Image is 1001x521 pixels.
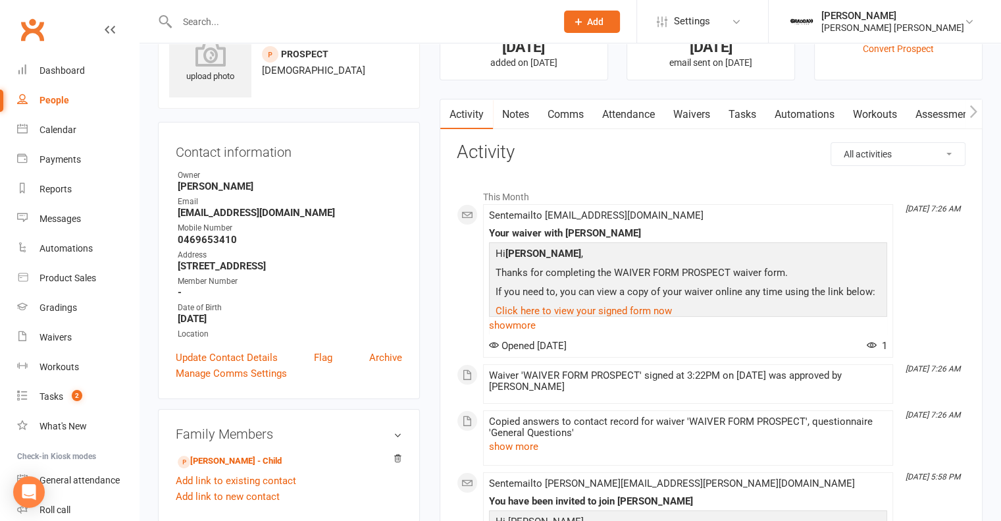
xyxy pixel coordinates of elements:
[493,99,538,130] a: Notes
[176,473,296,489] a: Add link to existing contact
[178,234,402,246] strong: 0469653410
[314,350,332,366] a: Flag
[489,228,887,239] div: Your waiver with [PERSON_NAME]
[906,410,960,420] i: [DATE] 7:26 AM
[452,57,596,68] p: added on [DATE]
[39,243,93,254] div: Automations
[178,454,282,468] a: [PERSON_NAME] - Child
[17,145,139,175] a: Payments
[719,99,765,130] a: Tasks
[489,416,887,439] div: Copied answers to contact record for waiver 'WAIVER FORM PROSPECT', questionnaire 'General Questi...
[17,466,139,495] a: General attendance kiosk mode
[178,196,402,208] div: Email
[906,364,960,373] i: [DATE] 7:26 AM
[788,9,815,35] img: thumb_image1722295729.png
[906,472,960,481] i: [DATE] 5:58 PM
[169,40,251,84] div: upload photo
[821,10,964,22] div: [PERSON_NAME]
[639,57,783,68] p: email sent on [DATE]
[457,142,965,163] h3: Activity
[489,496,887,507] div: You have been invited to join [PERSON_NAME]
[17,175,139,204] a: Reports
[17,56,139,86] a: Dashboard
[39,421,87,431] div: What's New
[440,99,493,130] a: Activity
[17,234,139,263] a: Automations
[39,65,85,76] div: Dashboard
[176,140,402,159] h3: Contact information
[39,124,76,135] div: Calendar
[262,65,365,76] span: [DEMOGRAPHIC_DATA]
[17,412,139,441] a: What's New
[765,99,844,130] a: Automations
[39,273,96,283] div: Product Sales
[489,439,538,454] button: show more
[39,475,120,485] div: General attendance
[178,328,402,341] div: Location
[39,505,70,515] div: Roll call
[16,13,49,46] a: Clubworx
[178,313,402,325] strong: [DATE]
[39,95,69,105] div: People
[538,99,593,130] a: Comms
[489,370,887,393] div: Waiver 'WAIVER FORM PROSPECT' signed at 3:22PM on [DATE] was approved by [PERSON_NAME]
[17,382,139,412] a: Tasks 2
[178,180,402,192] strong: [PERSON_NAME]
[39,213,81,224] div: Messages
[457,183,965,204] li: This Month
[369,350,402,366] a: Archive
[72,390,82,401] span: 2
[17,204,139,234] a: Messages
[489,340,567,352] span: Opened [DATE]
[17,86,139,115] a: People
[17,323,139,352] a: Waivers
[281,49,328,59] snap: prospect
[178,302,402,314] div: Date of Birth
[178,275,402,288] div: Member Number
[176,427,402,441] h3: Family Members
[906,99,987,130] a: Assessments
[178,260,402,272] strong: [STREET_ADDRESS]
[17,293,139,323] a: Gradings
[39,184,72,194] div: Reports
[496,305,672,317] a: Click here to view your signed form now
[176,366,287,381] a: Manage Comms Settings
[176,350,278,366] a: Update Contact Details
[564,11,620,33] button: Add
[489,478,855,489] span: Sent email to [PERSON_NAME][EMAIL_ADDRESS][PERSON_NAME][DOMAIN_NAME]
[492,265,884,284] p: Thanks for completing the WAIVER FORM PROSPECT waiver form.
[176,489,280,505] a: Add link to new contact
[173,13,547,31] input: Search...
[863,43,934,54] a: Convert Prospect
[489,316,887,335] a: show more
[674,7,710,36] span: Settings
[39,362,79,372] div: Workouts
[639,40,783,54] div: [DATE]
[39,332,72,343] div: Waivers
[39,302,77,313] div: Gradings
[178,222,402,234] div: Mobile Number
[178,287,402,298] strong: -
[178,207,402,219] strong: [EMAIL_ADDRESS][DOMAIN_NAME]
[664,99,719,130] a: Waivers
[492,246,884,265] p: Hi ,
[587,16,603,27] span: Add
[844,99,906,130] a: Workouts
[489,209,704,221] span: Sent email to [EMAIL_ADDRESS][DOMAIN_NAME]
[593,99,664,130] a: Attendance
[178,169,402,182] div: Owner
[17,352,139,382] a: Workouts
[821,22,964,34] div: [PERSON_NAME] [PERSON_NAME]
[492,284,884,303] p: If you need to, you can view a copy of your waiver online any time using the link below:
[39,154,81,165] div: Payments
[867,340,887,352] span: 1
[178,249,402,261] div: Address
[39,391,63,402] div: Tasks
[505,248,581,260] strong: [PERSON_NAME]
[17,115,139,145] a: Calendar
[17,263,139,293] a: Product Sales
[452,40,596,54] div: [DATE]
[906,204,960,213] i: [DATE] 7:26 AM
[13,476,45,508] div: Open Intercom Messenger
